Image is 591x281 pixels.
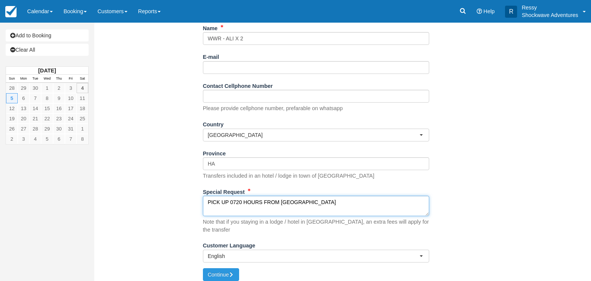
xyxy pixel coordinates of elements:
[29,93,41,103] a: 7
[29,134,41,144] a: 4
[6,29,89,41] a: Add to Booking
[65,124,77,134] a: 31
[29,83,41,93] a: 30
[53,83,65,93] a: 2
[477,9,482,14] i: Help
[77,75,88,83] th: Sat
[18,124,29,134] a: 27
[203,172,375,180] p: Transfers included in an hotel / lodge in town of [GEOGRAPHIC_DATA]
[77,83,88,93] a: 4
[18,114,29,124] a: 20
[41,114,53,124] a: 22
[65,103,77,114] a: 17
[41,124,53,134] a: 29
[505,6,517,18] div: R
[203,129,429,141] button: [GEOGRAPHIC_DATA]
[203,80,273,90] label: Contact Cellphone Number
[41,93,53,103] a: 8
[208,131,419,139] span: [GEOGRAPHIC_DATA]
[77,93,88,103] a: 11
[203,239,255,250] label: Customer Language
[6,83,18,93] a: 28
[53,103,65,114] a: 16
[18,83,29,93] a: 29
[77,114,88,124] a: 25
[77,124,88,134] a: 1
[65,75,77,83] th: Fri
[203,218,429,233] p: Note that if you staying in a lodge / hotel in [GEOGRAPHIC_DATA], an extra fees will apply for th...
[6,75,18,83] th: Sun
[41,75,53,83] th: Wed
[484,8,495,14] span: Help
[6,134,18,144] a: 2
[41,83,53,93] a: 1
[203,250,429,263] button: English
[203,186,245,196] label: Special Request
[203,147,226,158] label: Province
[6,114,18,124] a: 19
[53,124,65,134] a: 30
[6,103,18,114] a: 12
[6,124,18,134] a: 26
[18,93,29,103] a: 6
[29,124,41,134] a: 28
[53,93,65,103] a: 9
[522,11,578,19] p: Shockwave Adventures
[53,134,65,144] a: 6
[208,252,419,260] span: English
[65,114,77,124] a: 24
[203,104,343,112] p: Please provide cellphone number, prefarable on whatsapp
[203,51,219,61] label: E-mail
[77,103,88,114] a: 18
[203,118,224,129] label: Country
[18,134,29,144] a: 3
[6,93,18,103] a: 5
[65,134,77,144] a: 7
[5,6,17,17] img: checkfront-main-nav-mini-logo.png
[77,134,88,144] a: 8
[65,83,77,93] a: 3
[522,4,578,11] p: Ressy
[29,103,41,114] a: 14
[65,93,77,103] a: 10
[38,68,56,74] strong: [DATE]
[203,22,218,32] label: Name
[203,268,239,281] button: Continue
[29,114,41,124] a: 21
[53,75,65,83] th: Thu
[53,114,65,124] a: 23
[29,75,41,83] th: Tue
[18,103,29,114] a: 13
[6,44,89,56] a: Clear All
[41,103,53,114] a: 15
[18,75,29,83] th: Mon
[41,134,53,144] a: 5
